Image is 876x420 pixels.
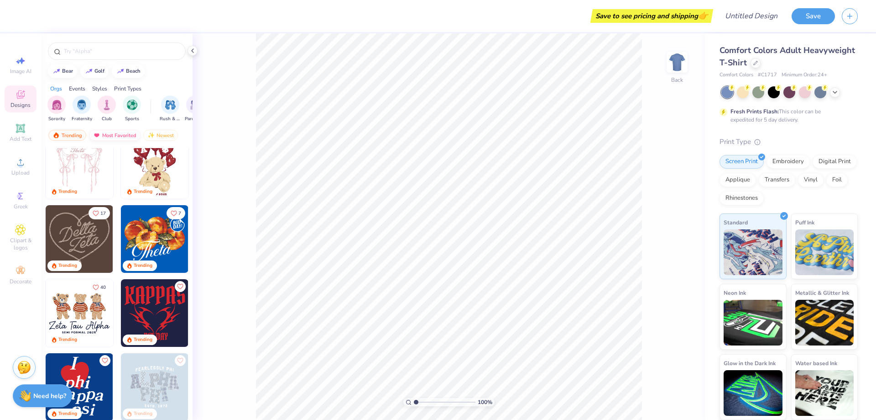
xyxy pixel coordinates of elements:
[175,281,186,292] button: Like
[795,218,814,227] span: Puff Ink
[795,300,854,346] img: Metallic & Glitter Ink
[10,135,31,143] span: Add Text
[63,47,180,56] input: Try "Alpha"
[795,370,854,416] img: Water based Ink
[14,203,28,210] span: Greek
[89,130,141,141] div: Most Favorited
[69,85,85,93] div: Events
[724,218,748,227] span: Standard
[478,398,492,406] span: 100 %
[123,96,141,122] div: filter for Sports
[720,137,858,147] div: Print Type
[178,211,181,216] span: 7
[720,191,764,205] div: Rhinestones
[188,131,255,199] img: e74243e0-e378-47aa-a400-bc6bcb25063a
[58,410,77,417] div: Trending
[724,288,746,298] span: Neon Ink
[121,131,188,199] img: 587403a7-0594-4a7f-b2bd-0ca67a3ff8dd
[58,188,77,195] div: Trending
[98,96,116,122] button: filter button
[5,237,36,251] span: Clipart & logos
[48,64,77,78] button: bear
[792,8,835,24] button: Save
[718,7,785,25] input: Untitled Design
[593,9,711,23] div: Save to see pricing and shipping
[671,76,683,84] div: Back
[160,116,181,122] span: Rush & Bid
[72,96,92,122] div: filter for Fraternity
[80,64,109,78] button: golf
[72,96,92,122] button: filter button
[795,229,854,275] img: Puff Ink
[724,300,782,346] img: Neon Ink
[730,108,779,115] strong: Fresh Prints Flash:
[47,96,66,122] div: filter for Sorority
[185,96,206,122] button: filter button
[134,188,152,195] div: Trending
[188,205,255,273] img: f22b6edb-555b-47a9-89ed-0dd391bfae4f
[11,169,30,176] span: Upload
[33,392,66,400] strong: Need help?
[798,173,824,187] div: Vinyl
[92,85,107,93] div: Styles
[730,107,843,124] div: This color can be expedited for 5 day delivery.
[10,101,31,109] span: Designs
[134,410,152,417] div: Trending
[165,100,176,110] img: Rush & Bid Image
[10,278,31,285] span: Decorate
[113,131,180,199] img: d12a98c7-f0f7-4345-bf3a-b9f1b718b86e
[766,155,810,169] div: Embroidery
[698,10,708,21] span: 👉
[160,96,181,122] button: filter button
[720,71,753,79] span: Comfort Colors
[720,173,756,187] div: Applique
[46,279,113,347] img: a3be6b59-b000-4a72-aad0-0c575b892a6b
[46,205,113,273] img: 12710c6a-dcc0-49ce-8688-7fe8d5f96fe2
[134,262,152,269] div: Trending
[826,173,848,187] div: Foil
[190,100,201,110] img: Parent's Weekend Image
[147,132,155,138] img: Newest.gif
[102,100,112,110] img: Club Image
[77,100,87,110] img: Fraternity Image
[175,355,186,366] button: Like
[813,155,857,169] div: Digital Print
[98,96,116,122] div: filter for Club
[759,173,795,187] div: Transfers
[185,116,206,122] span: Parent's Weekend
[795,288,849,298] span: Metallic & Glitter Ink
[102,116,112,122] span: Club
[58,262,77,269] div: Trending
[143,130,178,141] div: Newest
[58,336,77,343] div: Trending
[72,116,92,122] span: Fraternity
[121,205,188,273] img: 8659caeb-cee5-4a4c-bd29-52ea2f761d42
[112,64,145,78] button: beach
[62,69,73,74] div: bear
[117,69,124,74] img: trend_line.gif
[720,155,764,169] div: Screen Print
[114,85,141,93] div: Print Types
[100,211,106,216] span: 17
[94,69,104,74] div: golf
[724,229,782,275] img: Standard
[93,132,100,138] img: most_fav.gif
[85,69,93,74] img: trend_line.gif
[188,279,255,347] img: 26489e97-942d-434c-98d3-f0000c66074d
[720,45,855,68] span: Comfort Colors Adult Heavyweight T-Shirt
[100,285,106,290] span: 40
[724,370,782,416] img: Glow in the Dark Ink
[52,100,62,110] img: Sorority Image
[121,279,188,347] img: fbf7eecc-576a-4ece-ac8a-ca7dcc498f59
[127,100,137,110] img: Sports Image
[167,207,185,219] button: Like
[782,71,827,79] span: Minimum Order: 24 +
[48,116,65,122] span: Sorority
[668,53,686,71] img: Back
[113,279,180,347] img: d12c9beb-9502-45c7-ae94-40b97fdd6040
[10,68,31,75] span: Image AI
[48,130,86,141] div: Trending
[113,205,180,273] img: ead2b24a-117b-4488-9b34-c08fd5176a7b
[123,96,141,122] button: filter button
[185,96,206,122] div: filter for Parent's Weekend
